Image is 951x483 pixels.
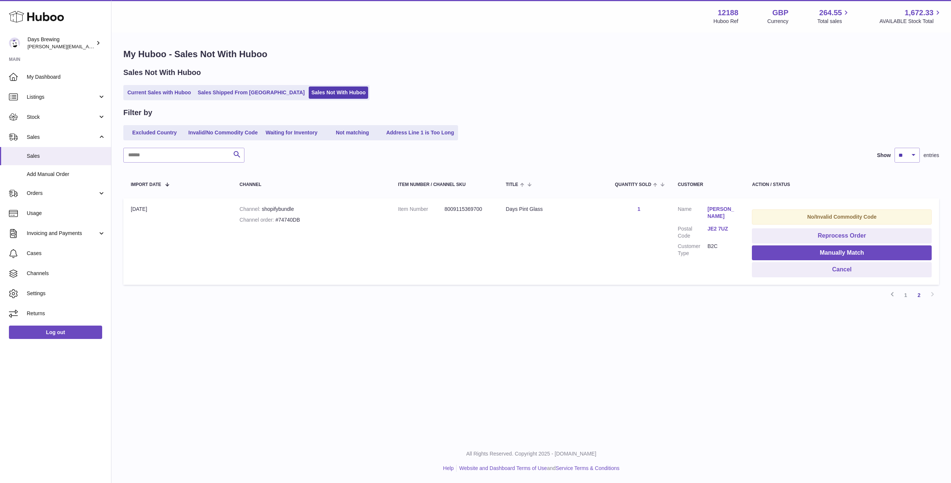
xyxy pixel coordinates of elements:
[752,182,932,187] div: Action / Status
[924,152,939,159] span: entries
[457,465,619,472] li: and
[186,127,260,139] a: Invalid/No Commodity Code
[9,37,20,49] img: greg@daysbrewing.com
[752,245,932,261] button: Manually Match
[123,198,232,285] td: [DATE]
[879,8,942,25] a: 1,672.33 AVAILABLE Stock Total
[807,214,877,220] strong: No/Invalid Commodity Code
[443,465,454,471] a: Help
[195,87,307,99] a: Sales Shipped From [GEOGRAPHIC_DATA]
[637,206,640,212] a: 1
[752,228,932,244] button: Reprocess Order
[707,243,737,257] dd: B2C
[27,153,106,160] span: Sales
[819,8,842,18] span: 264.55
[27,74,106,81] span: My Dashboard
[27,210,106,217] span: Usage
[323,127,382,139] a: Not matching
[117,450,945,457] p: All Rights Reserved. Copyright 2025 - [DOMAIN_NAME]
[398,206,445,213] dt: Item Number
[707,206,737,220] a: [PERSON_NAME]
[384,127,457,139] a: Address Line 1 is Too Long
[459,465,547,471] a: Website and Dashboard Terms of Use
[240,217,276,223] strong: Channel order
[817,8,850,25] a: 264.55 Total sales
[506,206,600,213] div: Days Pint Glass
[879,18,942,25] span: AVAILABLE Stock Total
[123,108,152,118] h2: Filter by
[556,465,620,471] a: Service Terms & Conditions
[27,250,106,257] span: Cases
[27,134,98,141] span: Sales
[877,152,891,159] label: Show
[678,243,707,257] dt: Customer Type
[27,310,106,317] span: Returns
[912,288,926,302] a: 2
[240,216,383,223] div: #74740DB
[123,68,201,78] h2: Sales Not With Huboo
[27,171,106,178] span: Add Manual Order
[678,182,737,187] div: Customer
[27,114,98,121] span: Stock
[767,18,789,25] div: Currency
[125,127,184,139] a: Excluded Country
[27,43,149,49] span: [PERSON_NAME][EMAIL_ADDRESS][DOMAIN_NAME]
[678,225,707,239] dt: Postal Code
[817,18,850,25] span: Total sales
[131,182,161,187] span: Import date
[240,206,262,212] strong: Channel
[718,8,739,18] strong: 12188
[125,87,194,99] a: Current Sales with Huboo
[398,182,491,187] div: Item Number / Channel SKU
[27,36,94,50] div: Days Brewing
[27,94,98,101] span: Listings
[123,48,939,60] h1: My Huboo - Sales Not With Huboo
[905,8,934,18] span: 1,672.33
[714,18,739,25] div: Huboo Ref
[899,288,912,302] a: 1
[240,182,383,187] div: Channel
[27,190,98,197] span: Orders
[262,127,321,139] a: Waiting for Inventory
[27,290,106,297] span: Settings
[506,182,518,187] span: Title
[9,326,102,339] a: Log out
[772,8,788,18] strong: GBP
[445,206,491,213] dd: 8009115369700
[240,206,383,213] div: shopifybundle
[707,225,737,232] a: JE2 7UZ
[678,206,707,222] dt: Name
[27,230,98,237] span: Invoicing and Payments
[615,182,651,187] span: Quantity Sold
[27,270,106,277] span: Channels
[309,87,368,99] a: Sales Not With Huboo
[752,262,932,277] button: Cancel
